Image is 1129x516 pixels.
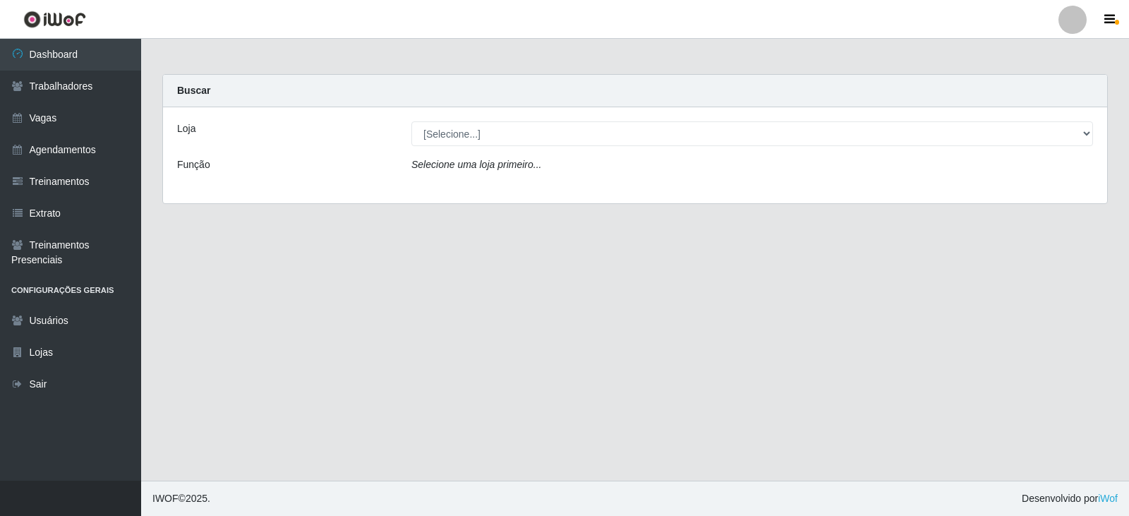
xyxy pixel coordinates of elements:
i: Selecione uma loja primeiro... [411,159,541,170]
strong: Buscar [177,85,210,96]
span: IWOF [152,493,179,504]
span: Desenvolvido por [1022,491,1118,506]
span: © 2025 . [152,491,210,506]
img: CoreUI Logo [23,11,86,28]
label: Loja [177,121,195,136]
a: iWof [1098,493,1118,504]
label: Função [177,157,210,172]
